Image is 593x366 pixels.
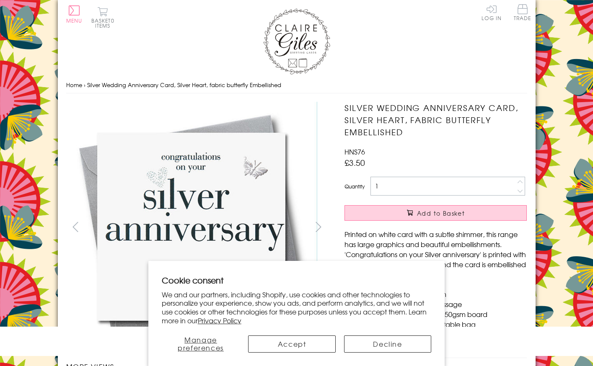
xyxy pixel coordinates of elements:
[162,335,240,353] button: Manage preferences
[178,335,224,353] span: Manage preferences
[417,209,465,217] span: Add to Basket
[514,4,531,22] a: Trade
[263,8,330,75] img: Claire Giles Greetings Cards
[344,157,365,168] span: £3.50
[84,81,85,89] span: ›
[344,147,365,157] span: HNS76
[344,183,365,190] label: Quantity
[66,217,85,236] button: prev
[198,315,241,325] a: Privacy Policy
[309,217,328,236] button: next
[91,7,114,28] button: Basket0 items
[95,17,114,29] span: 0 items
[87,81,281,89] span: Silver Wedding Anniversary Card, Silver Heart, fabric butterfly Embellished
[66,17,83,24] span: Menu
[66,102,317,353] img: Silver Wedding Anniversary Card, Silver Heart, fabric butterfly Embellished
[66,77,527,94] nav: breadcrumbs
[344,335,431,353] button: Decline
[162,290,432,325] p: We and our partners, including Shopify, use cookies and other technologies to personalize your ex...
[344,205,527,221] button: Add to Basket
[482,4,502,21] a: Log In
[248,335,335,353] button: Accept
[514,4,531,21] span: Trade
[344,229,527,279] p: Printed on white card with a subtle shimmer, this range has large graphics and beautiful embellis...
[66,81,82,89] a: Home
[328,102,579,353] img: Silver Wedding Anniversary Card, Silver Heart, fabric butterfly Embellished
[66,5,83,23] button: Menu
[162,274,432,286] h2: Cookie consent
[344,102,527,138] h1: Silver Wedding Anniversary Card, Silver Heart, fabric butterfly Embellished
